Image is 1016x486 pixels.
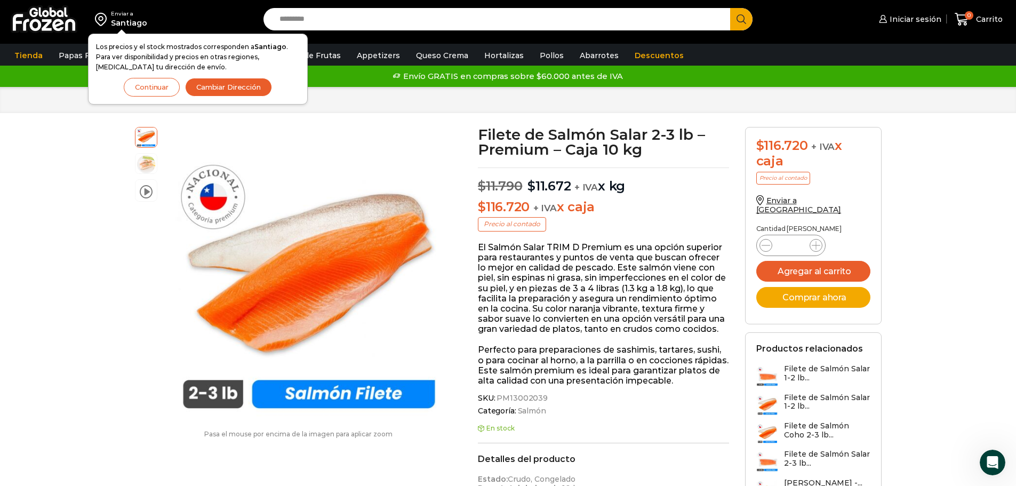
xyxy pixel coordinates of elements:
button: Continuar [124,78,180,97]
h3: Filete de Salmón Salar 1-2 lb... [784,393,870,411]
button: Search button [730,8,753,30]
a: Appetizers [351,45,405,66]
p: Perfecto para preparaciones de sashimis, tartares, sushi, o para cocinar al horno, a la parrilla ... [478,345,729,386]
span: Iniciar sesión [887,14,941,25]
p: Pasa el mouse por encima de la imagen para aplicar zoom [135,431,462,438]
span: Carrito [973,14,1003,25]
a: Hortalizas [479,45,529,66]
span: plato-salmon [135,154,157,175]
a: Pulpa de Frutas [274,45,346,66]
a: Filete de Salmón Salar 2-3 lb... [756,450,870,473]
span: $ [756,138,764,153]
h3: Filete de Salmón Salar 1-2 lb... [784,364,870,383]
iframe: Intercom live chat [980,450,1005,475]
a: Filete de Salmón Salar 1-2 lb... [756,364,870,387]
img: address-field-icon.svg [95,10,111,28]
span: PM13002039 [495,394,548,403]
bdi: 11.790 [478,178,522,194]
p: Precio al contado [756,172,810,185]
p: x kg [478,168,729,194]
a: Iniciar sesión [876,9,941,30]
span: + IVA [533,203,557,213]
span: + IVA [574,182,598,193]
a: Abarrotes [574,45,624,66]
input: Product quantity [781,238,801,253]
bdi: 116.720 [478,199,530,214]
a: Papas Fritas [53,45,113,66]
span: Categoría: [478,407,729,416]
a: Queso Crema [411,45,474,66]
span: $ [478,199,486,214]
div: Santiago [111,18,147,28]
bdi: 11.672 [527,178,571,194]
span: $ [478,178,486,194]
span: $ [527,178,535,194]
button: Cambiar Dirección [185,78,272,97]
p: Precio al contado [478,217,546,231]
p: En stock [478,425,729,432]
button: Agregar al carrito [756,261,870,282]
h3: Filete de Salmón Coho 2-3 lb... [784,421,870,440]
p: El Salmón Salar TRIM D Premium es una opción superior para restaurantes y puntos de venta que bus... [478,242,729,334]
h1: Filete de Salmón Salar 2-3 lb – Premium – Caja 10 kg [478,127,729,157]
h2: Productos relacionados [756,344,863,354]
span: 0 [965,11,973,20]
a: Filete de Salmón Coho 2-3 lb... [756,421,870,444]
strong: Santiago [254,43,286,51]
p: x caja [478,200,729,215]
p: Los precios y el stock mostrados corresponden a . Para ver disponibilidad y precios en otras regi... [96,42,300,73]
bdi: 116.720 [756,138,808,153]
a: Enviar a [GEOGRAPHIC_DATA] [756,196,842,214]
span: SKU: [478,394,729,403]
span: salmon 2-3 lb [135,126,157,147]
div: x caja [756,138,870,169]
a: Tienda [9,45,48,66]
a: Descuentos [629,45,689,66]
span: + IVA [811,141,835,152]
a: Pollos [534,45,569,66]
button: Comprar ahora [756,287,870,308]
h3: Filete de Salmón Salar 2-3 lb... [784,450,870,468]
strong: Estado: [478,474,508,484]
p: Cantidad [PERSON_NAME] [756,225,870,233]
a: Salmón [516,407,546,416]
a: Filete de Salmón Salar 1-2 lb... [756,393,870,416]
div: Enviar a [111,10,147,18]
h2: Detalles del producto [478,454,729,464]
a: 0 Carrito [952,7,1005,32]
